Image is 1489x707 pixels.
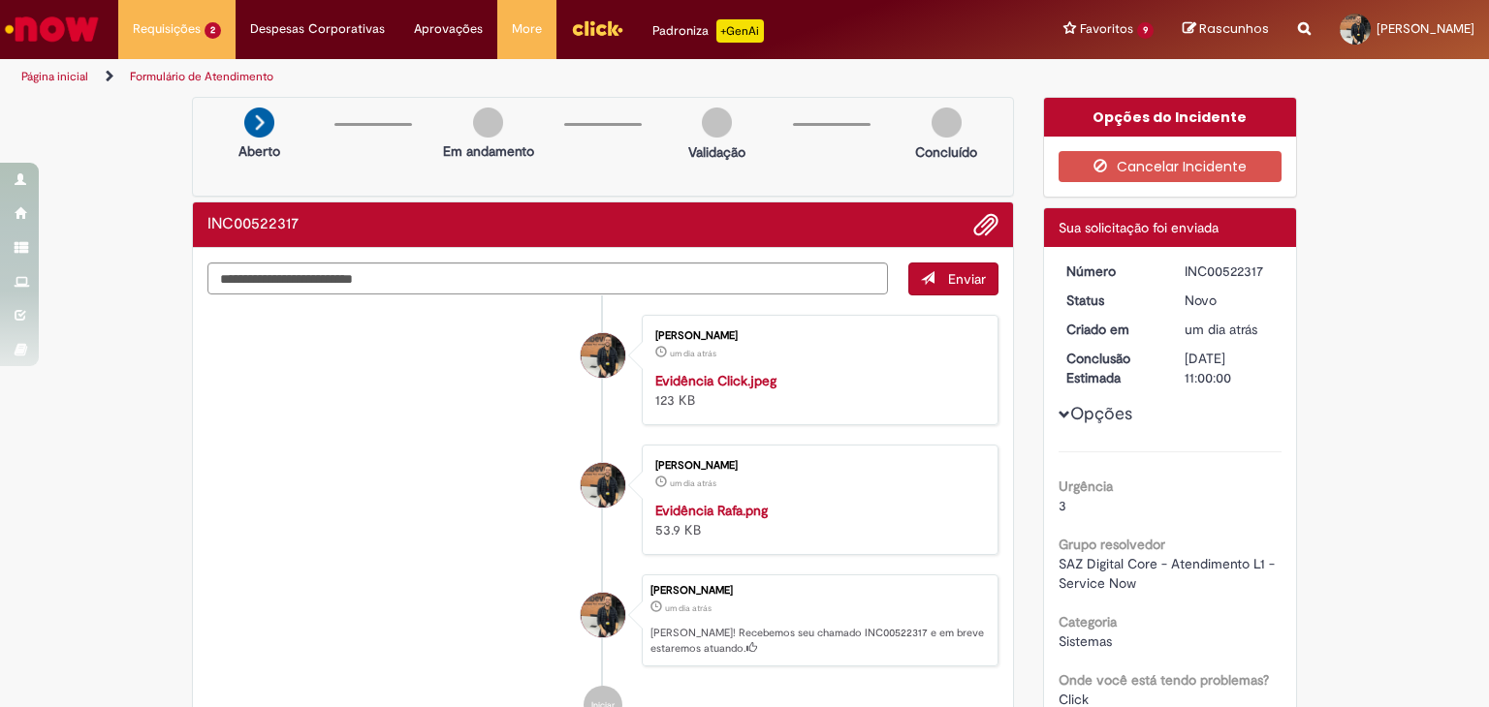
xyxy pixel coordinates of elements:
b: Grupo resolvedor [1059,536,1165,553]
b: Categoria [1059,613,1117,630]
time: 26/08/2025 18:51:25 [670,348,716,359]
time: 26/08/2025 18:51:28 [665,602,712,614]
div: Felipe Martins Chagas [581,463,625,507]
img: img-circle-grey.png [932,108,962,138]
p: Validação [688,142,745,162]
div: INC00522317 [1185,261,1275,281]
button: Cancelar Incidente [1059,151,1283,182]
div: Felipe Martins Chagas [581,593,625,637]
h2: INC00522317 Histórico de tíquete [207,216,299,233]
p: Em andamento [443,141,534,161]
button: Adicionar anexos [973,212,998,237]
span: [PERSON_NAME] [1377,20,1474,37]
a: Página inicial [21,69,88,84]
img: img-circle-grey.png [473,108,503,138]
span: SAZ Digital Core - Atendimento L1 - Service Now [1059,555,1279,592]
span: Despesas Corporativas [250,19,385,39]
div: 53.9 KB [655,501,978,539]
span: um dia atrás [1185,321,1257,338]
div: Padroniza [652,19,764,43]
dt: Número [1052,261,1171,281]
span: 9 [1137,22,1154,39]
time: 26/08/2025 18:51:03 [670,477,716,489]
img: img-circle-grey.png [702,108,732,138]
li: Felipe Martins Chagas [207,574,998,667]
dt: Conclusão Estimada [1052,349,1171,387]
span: um dia atrás [665,602,712,614]
a: Evidência Click.jpeg [655,372,776,389]
time: 26/08/2025 18:51:28 [1185,321,1257,338]
div: [PERSON_NAME] [655,460,978,472]
div: [PERSON_NAME] [655,330,978,342]
span: Sua solicitação foi enviada [1059,219,1219,236]
span: um dia atrás [670,477,716,489]
div: Opções do Incidente [1044,98,1297,137]
span: Sistemas [1059,632,1112,650]
span: More [512,19,542,39]
span: Favoritos [1080,19,1133,39]
div: [DATE] 11:00:00 [1185,349,1275,387]
div: Novo [1185,291,1275,310]
span: Requisições [133,19,201,39]
span: um dia atrás [670,348,716,359]
a: Evidência Rafa.png [655,502,768,519]
span: 3 [1059,497,1066,514]
dt: Status [1052,291,1171,310]
p: +GenAi [716,19,764,43]
b: Urgência [1059,477,1113,495]
div: Felipe Martins Chagas [581,333,625,378]
p: Aberto [238,141,280,161]
div: 123 KB [655,371,978,410]
a: Formulário de Atendimento [130,69,273,84]
p: Concluído [915,142,977,162]
span: Enviar [948,270,986,288]
a: Rascunhos [1183,20,1269,39]
img: click_logo_yellow_360x200.png [571,14,623,43]
b: Onde você está tendo problemas? [1059,671,1269,689]
button: Enviar [908,262,998,295]
textarea: Digite sua mensagem aqui... [207,262,888,295]
ul: Trilhas de página [15,59,978,95]
p: [PERSON_NAME]! Recebemos seu chamado INC00522317 e em breve estaremos atuando. [650,626,988,656]
div: 26/08/2025 18:51:28 [1185,320,1275,339]
dt: Criado em [1052,320,1171,339]
span: 2 [205,22,221,39]
img: ServiceNow [2,10,102,48]
img: arrow-next.png [244,108,274,138]
span: Rascunhos [1199,19,1269,38]
div: [PERSON_NAME] [650,585,988,597]
span: Aprovações [414,19,483,39]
